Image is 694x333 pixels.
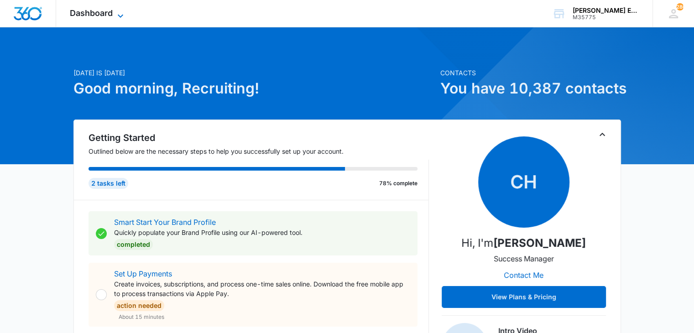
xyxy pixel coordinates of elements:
div: 2 tasks left [89,178,128,189]
div: Completed [114,239,153,250]
button: View Plans & Pricing [442,286,606,308]
div: notifications count [676,3,684,10]
a: Set Up Payments [114,269,172,278]
button: Toggle Collapse [597,129,608,140]
button: Contact Me [495,264,553,286]
a: Smart Start Your Brand Profile [114,218,216,227]
p: Contacts [440,68,621,78]
div: account name [573,7,639,14]
div: Action Needed [114,300,164,311]
p: Quickly populate your Brand Profile using our AI-powered tool. [114,228,303,237]
span: 280 [676,3,684,10]
h2: Getting Started [89,131,429,145]
span: About 15 minutes [119,313,164,321]
p: Create invoices, subscriptions, and process one-time sales online. Download the free mobile app t... [114,279,410,298]
h1: You have 10,387 contacts [440,78,621,99]
span: CH [478,136,569,228]
p: [DATE] is [DATE] [73,68,435,78]
span: Dashboard [70,8,113,18]
p: Success Manager [494,253,554,264]
p: Hi, I'm [461,235,586,251]
p: Outlined below are the necessary steps to help you successfully set up your account. [89,146,429,156]
h1: Good morning, Recruiting! [73,78,435,99]
div: account id [573,14,639,21]
strong: [PERSON_NAME] [493,236,586,250]
p: 78% complete [379,179,417,187]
